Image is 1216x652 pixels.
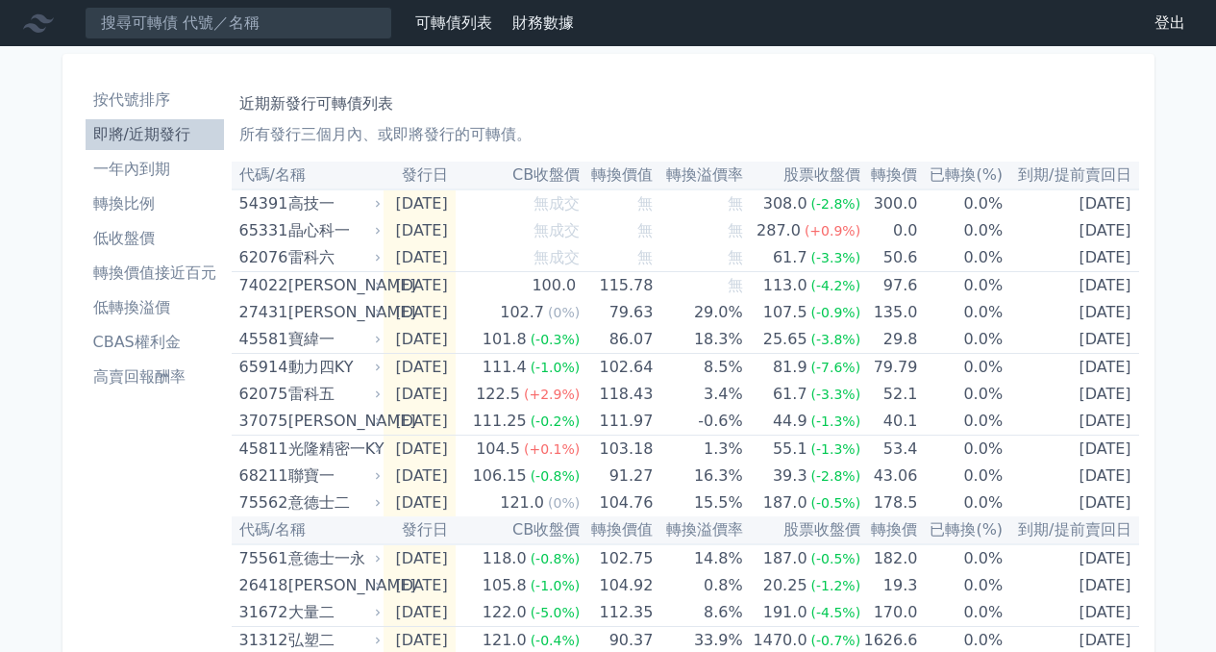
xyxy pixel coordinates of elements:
[86,188,224,219] a: 轉換比例
[86,158,224,181] li: 一年內到期
[86,365,224,389] li: 高賣回報酬率
[384,516,455,544] th: 發行日
[917,381,1003,408] td: 0.0%
[496,489,548,516] div: 121.0
[85,7,392,39] input: 搜尋可轉債 代號／名稱
[759,299,811,326] div: 107.5
[456,162,580,189] th: CB收盤價
[860,436,917,464] td: 53.4
[759,545,811,572] div: 187.0
[1003,381,1138,408] td: [DATE]
[472,381,524,408] div: 122.5
[239,599,284,626] div: 31672
[753,217,805,244] div: 287.0
[860,572,917,599] td: 19.3
[86,85,224,115] a: 按代號排序
[239,190,284,217] div: 54391
[917,463,1003,489] td: 0.0%
[580,381,653,408] td: 118.43
[917,162,1003,189] th: 已轉換(%)
[860,272,917,300] td: 97.6
[86,119,224,150] a: 即將/近期發行
[288,190,377,217] div: 高技一
[384,354,455,382] td: [DATE]
[86,362,224,392] a: 高賣回報酬率
[239,572,284,599] div: 26418
[860,544,917,572] td: 182.0
[1003,189,1138,217] td: [DATE]
[384,272,455,300] td: [DATE]
[580,272,653,300] td: 115.78
[86,223,224,254] a: 低收盤價
[759,190,811,217] div: 308.0
[384,599,455,627] td: [DATE]
[384,463,455,489] td: [DATE]
[232,162,385,189] th: 代碼/名稱
[1003,244,1138,272] td: [DATE]
[811,578,861,593] span: (-1.2%)
[479,545,531,572] div: 118.0
[811,495,861,511] span: (-0.5%)
[86,88,224,112] li: 按代號排序
[288,436,377,463] div: 光隆精密一KY
[811,387,861,402] span: (-3.3%)
[653,354,742,382] td: 8.5%
[288,299,377,326] div: [PERSON_NAME]
[531,633,581,648] span: (-0.4%)
[86,123,224,146] li: 即將/近期發行
[1003,599,1138,627] td: [DATE]
[288,489,377,516] div: 意德士二
[528,272,580,299] div: 100.0
[288,599,377,626] div: 大量二
[239,326,284,353] div: 45581
[580,463,653,489] td: 91.27
[860,463,917,489] td: 43.06
[288,408,377,435] div: [PERSON_NAME]
[805,223,860,238] span: (+0.9%)
[759,599,811,626] div: 191.0
[384,326,455,354] td: [DATE]
[232,516,385,544] th: 代碼/名稱
[239,244,284,271] div: 62076
[239,92,1131,115] h1: 近期新發行可轉債列表
[917,326,1003,354] td: 0.0%
[769,463,811,489] div: 39.3
[759,272,811,299] div: 113.0
[479,572,531,599] div: 105.8
[239,299,284,326] div: 27431
[811,360,861,375] span: (-7.6%)
[811,441,861,457] span: (-1.3%)
[86,292,224,323] a: 低轉換溢價
[288,244,377,271] div: 雷科六
[239,436,284,463] div: 45811
[653,436,742,464] td: 1.3%
[917,572,1003,599] td: 0.0%
[479,326,531,353] div: 101.8
[637,194,653,213] span: 無
[384,217,455,244] td: [DATE]
[86,296,224,319] li: 低轉換溢價
[580,354,653,382] td: 102.64
[288,572,377,599] div: [PERSON_NAME]
[288,354,377,381] div: 動力四KY
[469,463,531,489] div: 106.15
[860,381,917,408] td: 52.1
[580,326,653,354] td: 86.07
[512,13,574,32] a: 財務數據
[496,299,548,326] div: 102.7
[531,551,581,566] span: (-0.8%)
[1003,354,1138,382] td: [DATE]
[531,578,581,593] span: (-1.0%)
[637,248,653,266] span: 無
[917,599,1003,627] td: 0.0%
[917,272,1003,300] td: 0.0%
[743,516,860,544] th: 股票收盤價
[239,545,284,572] div: 75561
[288,545,377,572] div: 意德士一永
[531,605,581,620] span: (-5.0%)
[728,194,743,213] span: 無
[811,196,861,212] span: (-2.8%)
[653,544,742,572] td: 14.8%
[1003,217,1138,244] td: [DATE]
[239,217,284,244] div: 65331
